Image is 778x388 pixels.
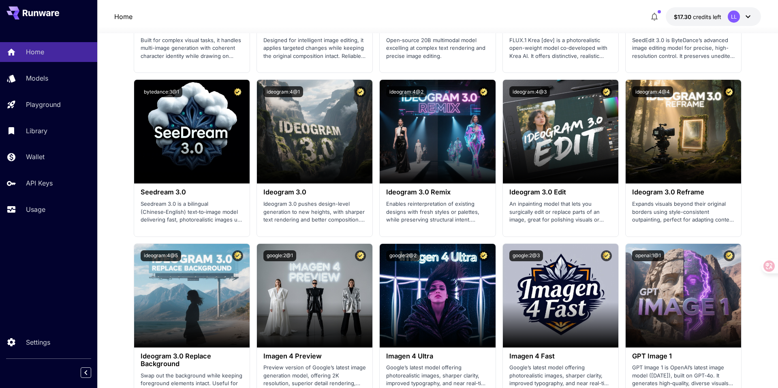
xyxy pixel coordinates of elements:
button: ideogram:4@5 [141,250,181,261]
p: Models [26,73,48,83]
h3: Imagen 4 Fast [509,352,612,360]
p: Library [26,126,47,136]
p: API Keys [26,178,53,188]
p: Enables reinterpretation of existing designs with fresh styles or palettes, while preserving stru... [386,200,489,224]
img: alt [503,244,618,347]
button: $17.29864LL [666,7,761,26]
button: Certified Model – Vetted for best performance and includes a commercial license. [601,86,612,97]
p: Home [26,47,44,57]
p: Preview version of Google’s latest image generation model, offering 2K resolution, superior detai... [263,364,366,388]
img: alt [626,80,741,183]
div: $17.29864 [674,13,721,21]
h3: GPT Image 1 [632,352,735,360]
button: Certified Model – Vetted for best performance and includes a commercial license. [724,250,735,261]
h3: Imagen 4 Ultra [386,352,489,360]
p: Designed for intelligent image editing, it applies targeted changes while keeping the original co... [263,36,366,60]
img: alt [257,80,372,183]
p: GPT Image 1 is OpenAI’s latest image model ([DATE]), built on GPT‑4o. It generates high‑quality, ... [632,364,735,388]
img: alt [134,244,250,347]
p: Seedream 3.0 is a bilingual (Chinese‑English) text‑to‑image model delivering fast, photorealistic... [141,200,243,224]
button: ideogram:4@2 [386,86,427,97]
button: bytedance:3@1 [141,86,182,97]
button: Certified Model – Vetted for best performance and includes a commercial license. [232,250,243,261]
img: alt [134,80,250,183]
button: google:2@3 [509,250,543,261]
img: alt [257,244,372,347]
p: Built for complex visual tasks, it handles multi-image generation with coherent character identit... [141,36,243,60]
div: LL [728,11,740,23]
button: Certified Model – Vetted for best performance and includes a commercial license. [724,86,735,97]
h3: Ideogram 3.0 Edit [509,188,612,196]
img: alt [380,80,495,183]
span: $17.30 [674,13,693,20]
img: alt [380,244,495,347]
p: An inpainting model that lets you surgically edit or replace parts of an image, great for polishi... [509,200,612,224]
button: Certified Model – Vetted for best performance and includes a commercial license. [601,250,612,261]
button: Certified Model – Vetted for best performance and includes a commercial license. [355,250,366,261]
button: Certified Model – Vetted for best performance and includes a commercial license. [478,250,489,261]
a: Home [114,12,133,21]
h3: Seedream 3.0 [141,188,243,196]
span: credits left [693,13,721,20]
button: openai:1@1 [632,250,664,261]
p: Ideogram 3.0 pushes design-level generation to new heights, with sharper text rendering and bette... [263,200,366,224]
img: alt [626,244,741,347]
button: Certified Model – Vetted for best performance and includes a commercial license. [232,86,243,97]
h3: Imagen 4 Preview [263,352,366,360]
button: Collapse sidebar [81,367,91,378]
button: google:2@1 [263,250,296,261]
button: ideogram:4@3 [509,86,550,97]
p: Settings [26,337,50,347]
nav: breadcrumb [114,12,133,21]
h3: Ideogram 3.0 [263,188,366,196]
img: alt [503,80,618,183]
button: Certified Model – Vetted for best performance and includes a commercial license. [355,86,366,97]
p: Google’s latest model offering photorealistic images, sharper clarity, improved typography, and n... [386,364,489,388]
p: Usage [26,205,45,214]
p: FLUX.1 Krea [dev] is a photorealistic open-weight model co‑developed with Krea AI. It offers dist... [509,36,612,60]
p: Playground [26,100,61,109]
h3: Ideogram 3.0 Replace Background [141,352,243,368]
p: Google’s latest model offering photorealistic images, sharper clarity, improved typography, and n... [509,364,612,388]
h3: Ideogram 3.0 Reframe [632,188,735,196]
button: google:2@2 [386,250,420,261]
button: ideogram:4@4 [632,86,673,97]
div: Collapse sidebar [87,365,97,380]
p: Expands visuals beyond their original borders using style-consistent outpainting, perfect for ada... [632,200,735,224]
button: Certified Model – Vetted for best performance and includes a commercial license. [478,86,489,97]
button: ideogram:4@1 [263,86,303,97]
h3: Ideogram 3.0 Remix [386,188,489,196]
p: Open‑source 20B multimodal model excelling at complex text rendering and precise image editing. [386,36,489,60]
p: Wallet [26,152,45,162]
p: SeedEdit 3.0 is ByteDance’s advanced image editing model for precise, high-resolution control. It... [632,36,735,60]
